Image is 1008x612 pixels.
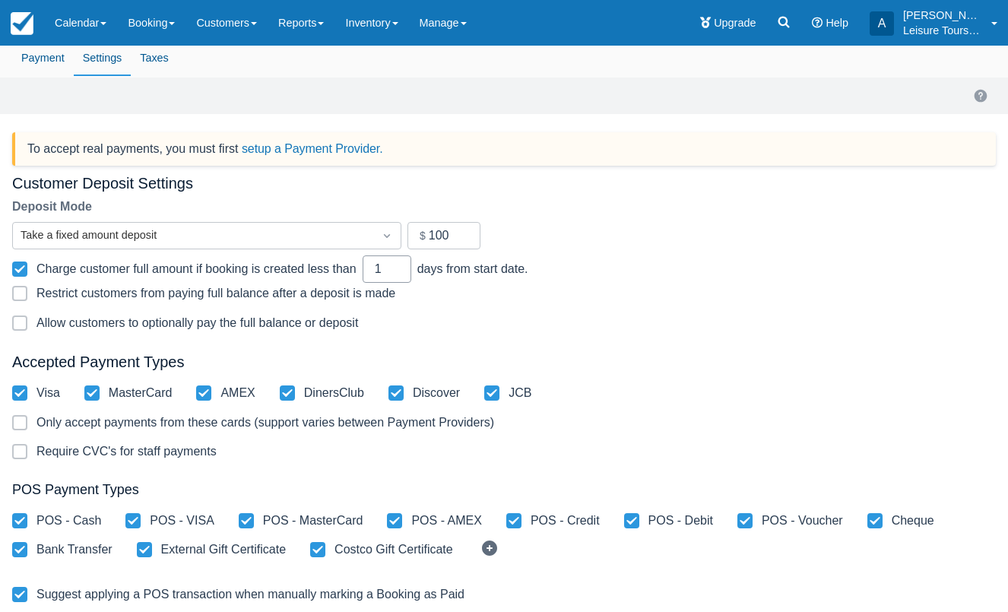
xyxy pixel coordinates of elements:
[263,513,363,528] div: POS - MasterCard
[12,198,98,216] label: Deposit Mode
[413,385,460,401] div: Discover
[903,8,982,23] p: [PERSON_NAME] ([PERSON_NAME][DOMAIN_NAME][PERSON_NAME])
[714,17,756,29] span: Upgrade
[379,228,395,243] span: Dropdown icon
[161,542,287,557] div: External Gift Certificate
[12,354,996,370] h4: Accepted Payment Types
[36,286,996,301] div: Restrict customers from paying full balance after a deposit is made
[36,542,113,557] div: Bank Transfer
[150,513,214,528] div: POS - VISA
[420,222,426,249] div: $
[903,23,982,38] p: Leisure Tours Demo Account
[509,385,531,401] div: JCB
[812,17,823,28] i: Help
[36,513,101,528] div: POS - Cash
[36,385,60,401] div: Visa
[304,385,364,401] div: DinersClub
[411,513,481,528] div: POS - AMEX
[36,587,996,602] div: Suggest applying a POS transaction when manually marking a Booking as Paid
[36,444,996,459] div: Require CVC's for staff payments
[531,513,600,528] div: POS - Credit
[12,41,74,76] a: Payment
[870,11,894,36] div: A
[12,483,996,498] h5: POS Payment Types
[12,175,996,192] h4: Customer Deposit Settings
[36,262,357,277] div: Charge customer full amount if booking is created less than
[21,227,366,244] div: Take a fixed amount deposit
[242,142,383,155] a: setup a Payment Provider.
[36,316,996,331] div: Allow customers to optionally pay the full balance or deposit
[11,12,33,35] img: checkfront-main-nav-mini-logo.png
[74,41,131,76] a: Settings
[27,141,383,157] div: To accept real payments, you must first
[762,513,843,528] div: POS - Voucher
[220,385,255,401] div: AMEX
[826,17,848,29] span: Help
[109,385,173,401] div: MasterCard
[417,262,528,277] label: days from start date.
[334,542,453,557] div: Costco Gift Certificate
[648,513,713,528] div: POS - Debit
[892,513,934,528] div: Cheque
[131,41,178,76] a: Taxes
[36,415,996,430] div: Only accept payments from these cards (support varies between Payment Providers)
